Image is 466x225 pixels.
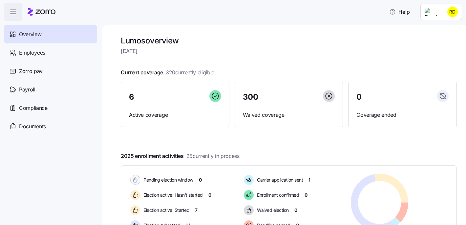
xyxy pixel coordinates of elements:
[356,111,449,119] span: Coverage ended
[186,152,240,160] span: 25 currently in process
[121,47,457,55] span: [DATE]
[129,93,134,101] span: 6
[447,7,458,17] img: 36904a2d7fbca397066e0f10caefeab4
[19,67,43,75] span: Zorro pay
[425,8,438,16] img: Employer logo
[255,192,299,198] span: Enrollment confirmed
[19,104,48,112] span: Compliance
[384,5,415,18] button: Help
[4,25,97,43] a: Overview
[4,80,97,99] a: Payroll
[121,68,214,77] span: Current coverage
[243,93,258,101] span: 300
[121,36,457,46] h1: Lumos overview
[4,117,97,136] a: Documents
[308,177,310,183] span: 1
[243,111,335,119] span: Waived coverage
[141,192,203,198] span: Election active: Hasn't started
[255,177,303,183] span: Carrier application sent
[294,207,297,213] span: 0
[255,207,289,213] span: Waived election
[129,111,221,119] span: Active coverage
[195,207,198,213] span: 7
[19,122,46,131] span: Documents
[19,86,35,94] span: Payroll
[19,30,41,38] span: Overview
[166,68,214,77] span: 320 currently eligible
[305,192,307,198] span: 0
[121,152,240,160] span: 2025 enrollment activities
[4,99,97,117] a: Compliance
[356,93,362,101] span: 0
[389,8,410,16] span: Help
[208,192,211,198] span: 0
[141,177,193,183] span: Pending election window
[141,207,189,213] span: Election active: Started
[4,43,97,62] a: Employees
[4,62,97,80] a: Zorro pay
[199,177,202,183] span: 0
[19,49,45,57] span: Employees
